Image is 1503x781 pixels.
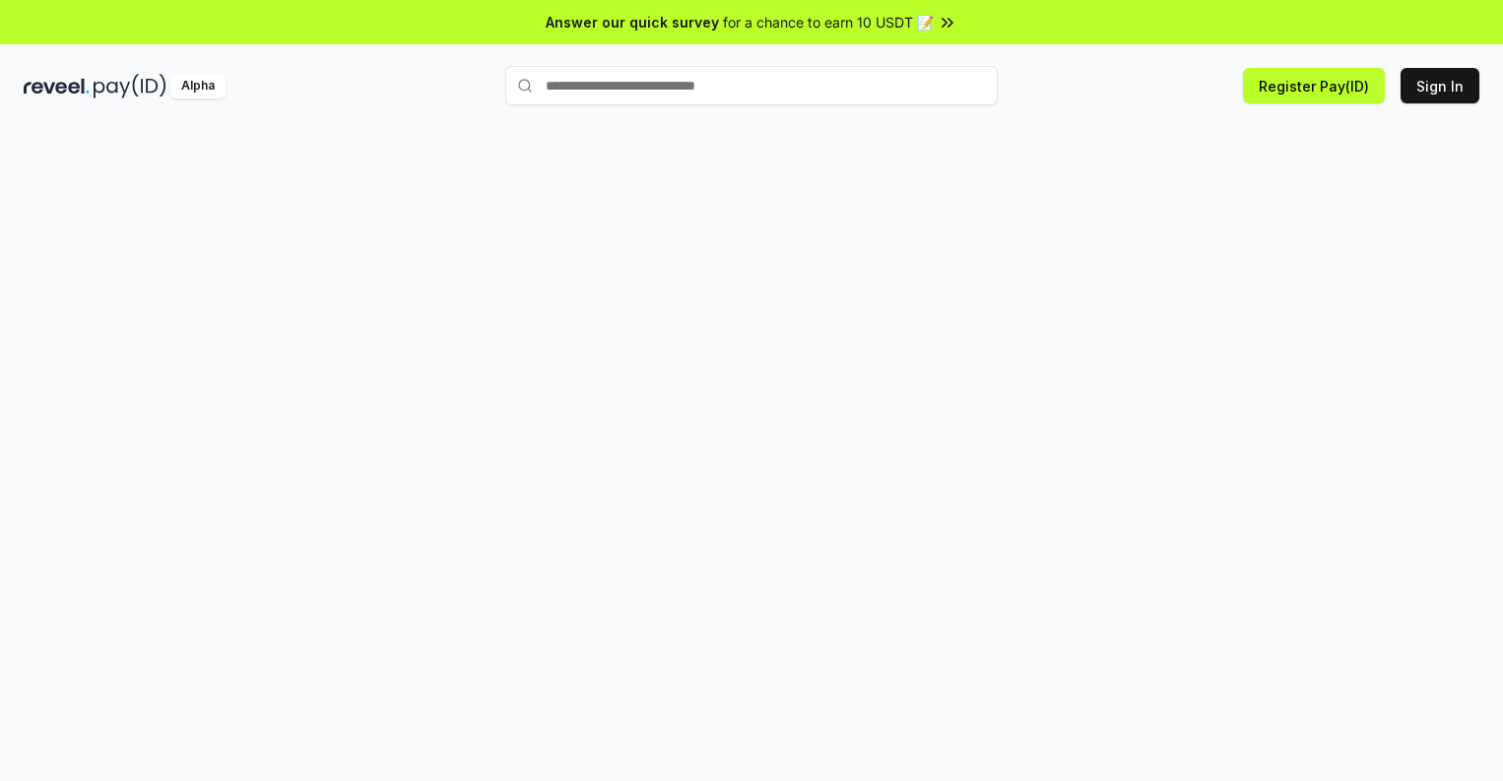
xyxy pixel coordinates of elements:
[1401,68,1479,103] button: Sign In
[546,12,719,33] span: Answer our quick survey
[24,74,90,98] img: reveel_dark
[1243,68,1385,103] button: Register Pay(ID)
[94,74,166,98] img: pay_id
[170,74,226,98] div: Alpha
[723,12,934,33] span: for a chance to earn 10 USDT 📝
